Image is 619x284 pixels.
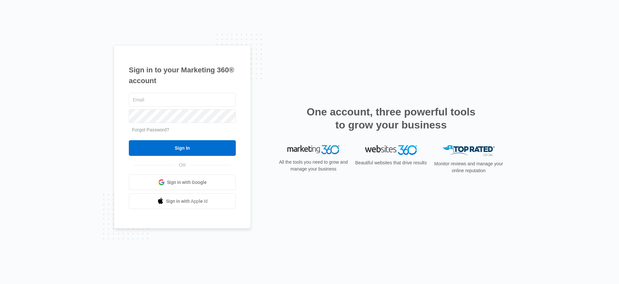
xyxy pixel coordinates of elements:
[174,162,190,169] span: OR
[166,198,208,205] span: Sign in with Apple Id
[129,93,236,107] input: Email
[443,145,495,156] img: Top Rated Local
[432,160,505,174] p: Monitor reviews and manage your online reputation
[129,193,236,209] a: Sign in with Apple Id
[287,145,340,154] img: Marketing 360
[355,159,428,166] p: Beautiful websites that drive results
[277,159,350,172] p: All the tools you need to grow and manage your business
[365,145,417,155] img: Websites 360
[132,127,169,132] a: Forgot Password?
[167,179,207,186] span: Sign in with Google
[129,65,236,86] h1: Sign in to your Marketing 360® account
[129,140,236,156] input: Sign In
[129,174,236,190] a: Sign in with Google
[305,105,477,131] h2: One account, three powerful tools to grow your business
